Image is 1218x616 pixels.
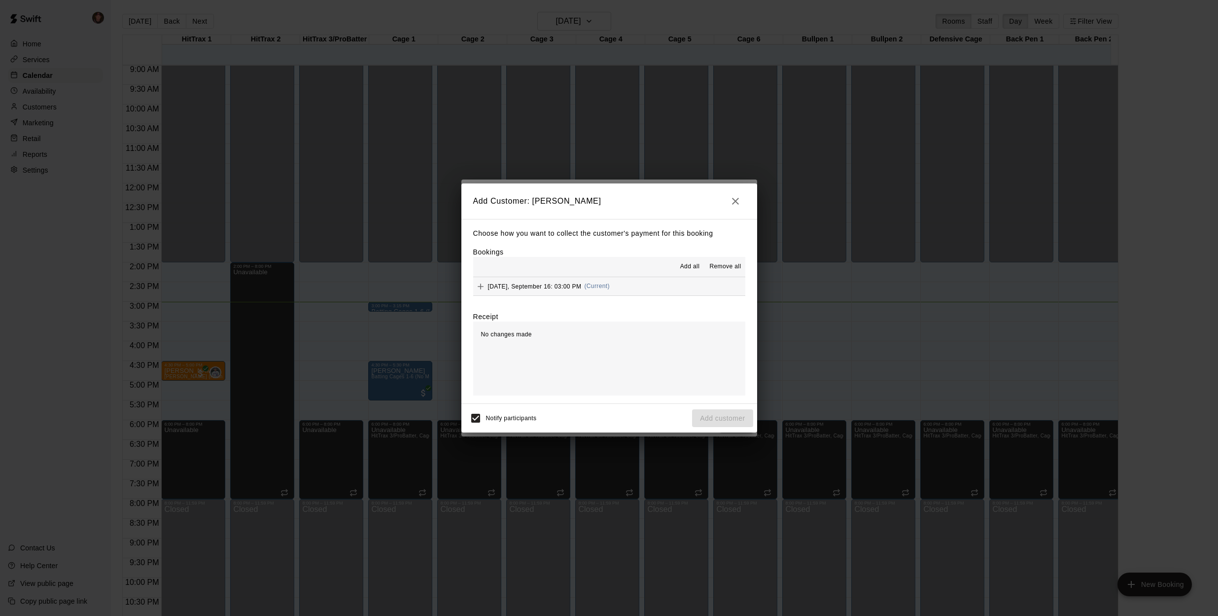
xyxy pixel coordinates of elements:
span: Notify participants [486,415,537,422]
h2: Add Customer: [PERSON_NAME] [461,183,757,219]
button: Remove all [705,259,745,275]
label: Receipt [473,312,498,322]
span: Remove all [709,262,741,272]
button: Add[DATE], September 16: 03:00 PM(Current) [473,277,745,295]
button: Add all [674,259,705,275]
span: Add all [680,262,700,272]
span: (Current) [584,283,610,290]
label: Bookings [473,248,504,256]
span: No changes made [481,331,532,338]
p: Choose how you want to collect the customer's payment for this booking [473,227,745,240]
span: Add [473,282,488,290]
span: [DATE], September 16: 03:00 PM [488,283,582,290]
